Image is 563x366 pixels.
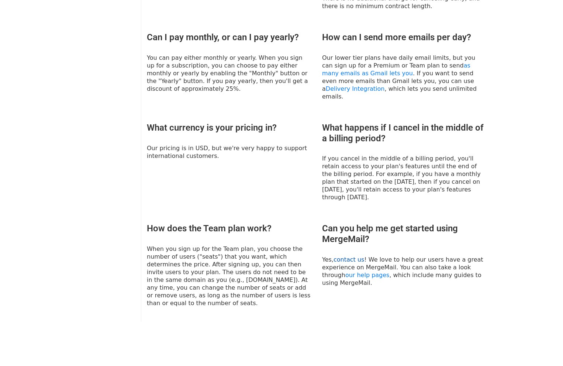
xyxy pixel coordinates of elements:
h3: What currency is your pricing in? [147,122,311,133]
h3: How can I send more emails per day? [322,32,486,43]
a: our help pages [345,272,390,279]
a: Delivery Integration [326,85,385,92]
p: You can pay either monthly or yearly. When you sign up for a subscription, you can choose to pay ... [147,54,311,93]
p: Our lower tier plans have daily email limits, but you can sign up for a Premium or Team plan to s... [322,54,486,100]
a: contact us [334,256,364,263]
p: Our pricing is in USD, but we're very happy to support international customers. [147,144,311,160]
h3: How does the Team plan work? [147,223,311,234]
h3: Can I pay monthly, or can I pay yearly? [147,32,311,43]
h3: What happens if I cancel in the middle of a billing period? [322,122,486,144]
p: Yes, ! We love to help our users have a great experience on MergeMail. You can also take a look t... [322,256,486,287]
h3: Can you help me get started using MergeMail? [322,223,486,245]
p: If you cancel in the middle of a billing period, you'll retain access to your plan's features unt... [322,155,486,201]
p: When you sign up for the Team plan, you choose the number of users ("seats") that you want, which... [147,245,311,307]
a: as many emails as Gmail lets you [322,62,470,77]
iframe: Chat Widget [526,331,563,366]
